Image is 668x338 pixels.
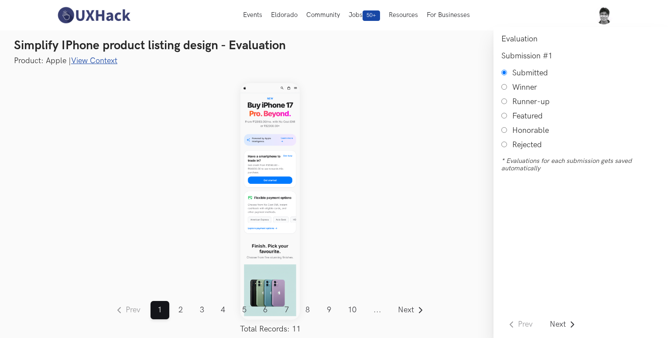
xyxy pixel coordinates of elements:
a: Page 5 [235,301,254,319]
h6: Evaluation [501,34,660,44]
a: Go to next page [391,301,431,319]
a: Page 8 [298,301,317,319]
span: Next [550,321,566,328]
nav: Drawer Pagination [501,315,582,334]
img: Your profile pic [595,6,613,24]
label: Honorable [512,126,549,135]
label: Winner [512,83,537,92]
p: Product: Apple | [14,55,654,66]
h6: Submission #1 [501,51,660,61]
a: Page 6 [256,301,275,319]
a: Page 4 [214,301,233,319]
span: Next [398,306,415,314]
label: Runner-up [512,97,550,106]
label: * Evaluations for each submission gets saved automatically [501,157,660,172]
a: Page 1 [151,301,169,319]
a: Page 7 [277,301,296,319]
a: Page 2 [171,301,190,319]
img: UXHack-logo.png [55,6,133,24]
label: Rejected [512,140,542,149]
a: View Context [71,56,117,65]
label: Featured [512,112,543,121]
h3: Simplify IPhone product listing design - Evaluation [14,38,654,53]
label: Submitted [512,68,548,78]
span: ... [367,301,389,319]
img: Submission Image [240,83,299,320]
a: Page 3 [193,301,212,319]
a: Page 10 [341,301,364,319]
nav: Pagination [109,301,431,334]
label: Total Records: 11 [109,324,431,334]
a: Page 9 [320,301,339,319]
a: Go to next submission [543,315,583,334]
span: 50+ [363,10,380,21]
